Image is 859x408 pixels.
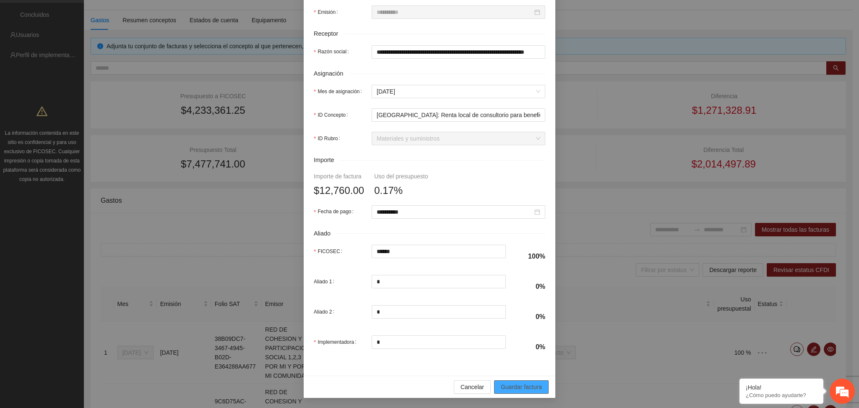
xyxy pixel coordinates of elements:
[314,172,364,181] div: Importe de factura
[516,343,545,352] h4: 0%
[314,29,344,39] span: Receptor
[44,43,141,54] div: Chatee con nosotros ahora
[138,4,158,24] div: Minimizar ventana de chat en vivo
[314,335,360,349] label: Implementadora:
[461,382,484,392] span: Cancelar
[314,69,349,78] span: Asignación
[377,112,557,118] span: [GEOGRAPHIC_DATA]: Renta local de consultorio para beneficiarios
[314,85,365,98] label: Mes de asignación:
[314,108,351,122] label: ID Concepto:
[374,183,403,199] span: 0.17%
[501,382,542,392] span: Guardar factura
[516,252,545,261] h4: 100%
[377,8,533,17] input: Emisión:
[314,132,344,145] label: ID Rubro:
[314,229,336,238] span: Aliado
[314,155,340,165] span: Importe
[372,245,506,258] input: FICOSEC:
[746,392,817,398] p: ¿Cómo puedo ayudarte?
[454,380,491,394] button: Cancelar
[314,5,341,19] label: Emisión:
[494,380,549,394] button: Guardar factura
[372,306,506,318] input: Aliado 2:
[314,45,352,59] label: Razón social:
[314,275,338,288] label: Aliado 1:
[516,282,545,291] h4: 0%
[746,384,817,391] div: ¡Hola!
[374,172,428,181] div: Uso del presupuesto
[314,183,364,199] span: $12,760.00
[377,132,540,145] span: Materiales y suministros
[372,275,506,288] input: Aliado 1:
[377,207,533,217] input: Fecha de pago:
[372,45,545,59] input: Razón social:
[377,85,540,98] span: Agosto 2025
[49,112,116,197] span: Estamos en línea.
[516,312,545,322] h4: 0%
[372,336,506,348] input: Implementadora:
[314,205,357,219] label: Fecha de pago:
[314,305,338,319] label: Aliado 2:
[314,245,346,258] label: FICOSEC:
[4,229,160,259] textarea: Escriba su mensaje y pulse “Intro”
